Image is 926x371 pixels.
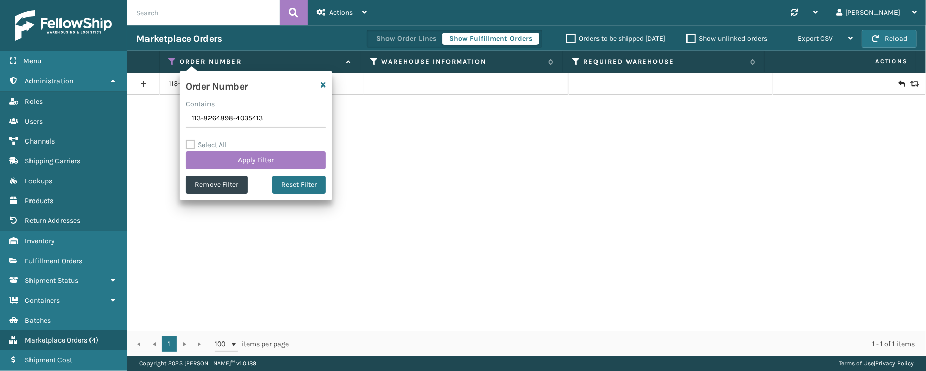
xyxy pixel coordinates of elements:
span: Fulfillment Orders [25,256,82,265]
span: Products [25,196,53,205]
p: Copyright 2023 [PERSON_NAME]™ v 1.0.189 [139,356,256,371]
span: Return Addresses [25,216,80,225]
a: 1 [162,336,177,352]
button: Show Order Lines [370,33,443,45]
button: Apply Filter [186,151,326,169]
span: Users [25,117,43,126]
i: Replace [910,80,916,88]
span: Containers [25,296,60,305]
label: Show unlinked orders [686,34,767,43]
span: items per page [215,336,289,352]
h3: Marketplace Orders [136,33,222,45]
span: Menu [23,56,41,65]
span: Actions [329,8,353,17]
label: Order Number [180,57,341,66]
button: Reset Filter [272,176,326,194]
label: Contains [186,99,215,109]
button: Remove Filter [186,176,248,194]
i: Create Return Label [898,79,904,89]
span: 100 [215,339,230,349]
span: Actions [768,53,914,70]
label: Warehouse Information [381,57,543,66]
span: Marketplace Orders [25,336,87,345]
span: Roles [25,97,43,106]
span: Channels [25,137,55,146]
div: | [839,356,914,371]
span: Batches [25,316,51,325]
label: Orders to be shipped [DATE] [566,34,665,43]
h4: Order Number [186,77,247,93]
span: Administration [25,77,73,85]
img: logo [15,10,112,41]
span: Shipment Status [25,276,78,285]
button: Show Fulfillment Orders [442,33,539,45]
a: Privacy Policy [875,360,914,367]
span: ( 4 ) [89,336,98,345]
a: Terms of Use [839,360,874,367]
input: Type the text you wish to filter on [186,109,326,128]
div: 1 - 1 of 1 items [303,339,915,349]
button: Reload [862,30,917,48]
span: Shipment Cost [25,356,72,364]
label: Required Warehouse [583,57,745,66]
span: Export CSV [798,34,833,43]
span: Inventory [25,237,55,245]
a: 113-8264898-4035413 [169,79,240,89]
label: Select All [186,140,227,149]
span: Lookups [25,177,52,185]
span: Shipping Carriers [25,157,80,165]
